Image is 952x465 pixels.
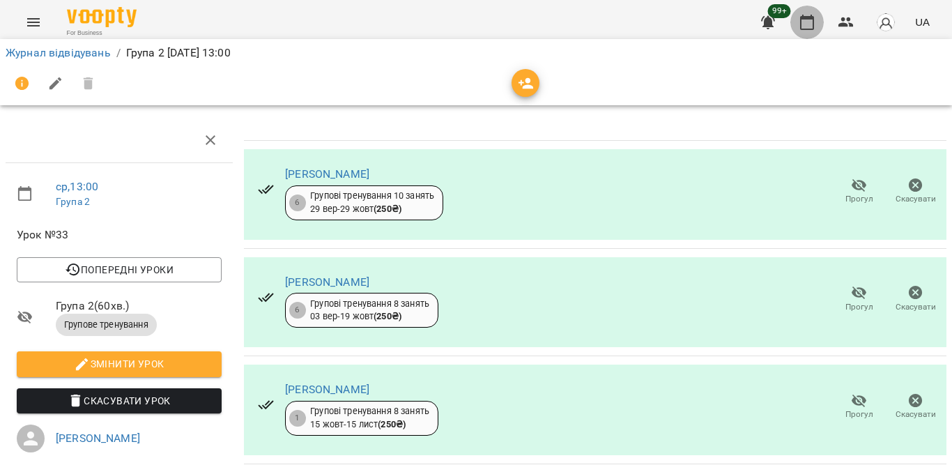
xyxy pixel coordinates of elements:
[17,6,50,39] button: Menu
[56,319,157,331] span: Групове тренування
[768,4,791,18] span: 99+
[67,7,137,27] img: Voopty Logo
[896,193,936,205] span: Скасувати
[845,301,873,313] span: Прогул
[28,261,210,278] span: Попередні уроки
[845,193,873,205] span: Прогул
[28,392,210,409] span: Скасувати Урок
[67,29,137,38] span: For Business
[289,302,306,319] div: 6
[6,46,111,59] a: Журнал відвідувань
[909,9,935,35] button: UA
[17,351,222,376] button: Змінити урок
[289,195,306,211] div: 6
[56,432,140,445] a: [PERSON_NAME]
[915,15,930,29] span: UA
[887,172,944,211] button: Скасувати
[310,298,429,323] div: Групові тренування 8 занять 03 вер - 19 жовт
[887,280,944,319] button: Скасувати
[845,409,873,420] span: Прогул
[116,45,121,61] li: /
[310,405,429,431] div: Групові тренування 8 занять 15 жовт - 15 лист
[28,356,210,372] span: Змінити урок
[56,298,222,314] span: Група 2 ( 60 хв. )
[285,275,369,289] a: [PERSON_NAME]
[17,227,222,243] span: Урок №33
[310,190,434,215] div: Групові тренування 10 занять 29 вер - 29 жовт
[56,196,90,207] a: Група 2
[6,45,946,61] nav: breadcrumb
[831,172,887,211] button: Прогул
[289,410,306,427] div: 1
[831,388,887,427] button: Прогул
[285,383,369,396] a: [PERSON_NAME]
[896,409,936,420] span: Скасувати
[285,167,369,181] a: [PERSON_NAME]
[896,301,936,313] span: Скасувати
[876,13,896,32] img: avatar_s.png
[56,180,98,193] a: ср , 13:00
[374,311,401,321] b: ( 250 ₴ )
[126,45,231,61] p: Група 2 [DATE] 13:00
[374,204,401,214] b: ( 250 ₴ )
[831,280,887,319] button: Прогул
[887,388,944,427] button: Скасувати
[17,257,222,282] button: Попередні уроки
[17,388,222,413] button: Скасувати Урок
[378,419,406,429] b: ( 250 ₴ )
